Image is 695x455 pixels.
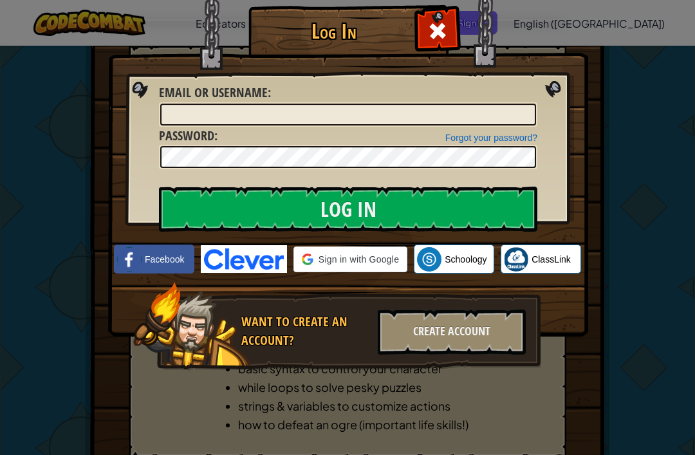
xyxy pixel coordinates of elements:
[159,84,271,102] label: :
[241,313,370,349] div: Want to create an account?
[445,133,537,143] a: Forgot your password?
[117,247,142,272] img: facebook_small.png
[159,127,218,145] label: :
[504,247,528,272] img: classlink-logo-small.png
[201,245,287,273] img: clever-logo-blue.png
[293,246,407,272] div: Sign in with Google
[417,247,441,272] img: schoology.png
[378,310,526,355] div: Create Account
[159,127,214,144] span: Password
[252,20,416,42] h1: Log In
[145,253,184,266] span: Facebook
[159,84,268,101] span: Email or Username
[319,253,399,266] span: Sign in with Google
[532,253,571,266] span: ClassLink
[445,253,486,266] span: Schoology
[159,187,537,232] input: Log In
